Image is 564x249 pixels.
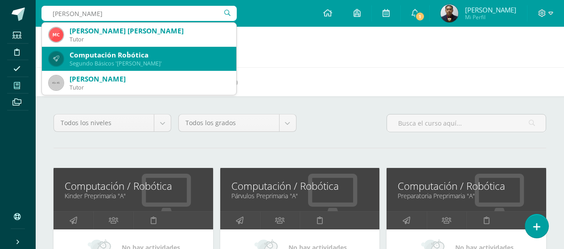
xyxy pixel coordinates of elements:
div: Tutor [70,36,229,43]
div: Tutor [70,84,229,91]
img: 45x45 [49,76,63,90]
a: Todos los niveles [54,114,171,131]
span: Todos los grados [185,114,272,131]
img: f51fe56cf6b04b1218820e8b526a57d0.png [49,28,63,42]
a: Kinder Preprimaria "A" [65,192,202,200]
a: Preparatoria Preprimaria "A" [398,192,535,200]
span: [PERSON_NAME] [465,5,516,14]
a: Computación / Robótica [231,179,369,193]
input: Busca un usuario... [41,6,237,21]
span: Mi Perfil [465,13,516,21]
span: 1 [415,12,425,21]
div: [PERSON_NAME] [PERSON_NAME] [70,26,229,36]
div: Computación Robótica [70,50,229,60]
div: Segundo Básicos '[PERSON_NAME]' [70,60,229,67]
div: [PERSON_NAME] [70,74,229,84]
a: Párvulos Preprimaria "A" [231,192,369,200]
a: Computación / Robótica [65,179,202,193]
img: d8a63182bdadade96a63bd9240c6e241.png [440,4,458,22]
a: Todos los grados [179,114,296,131]
input: Busca el curso aquí... [387,114,546,132]
a: Computación / Robótica [398,179,535,193]
span: Todos los niveles [61,114,147,131]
